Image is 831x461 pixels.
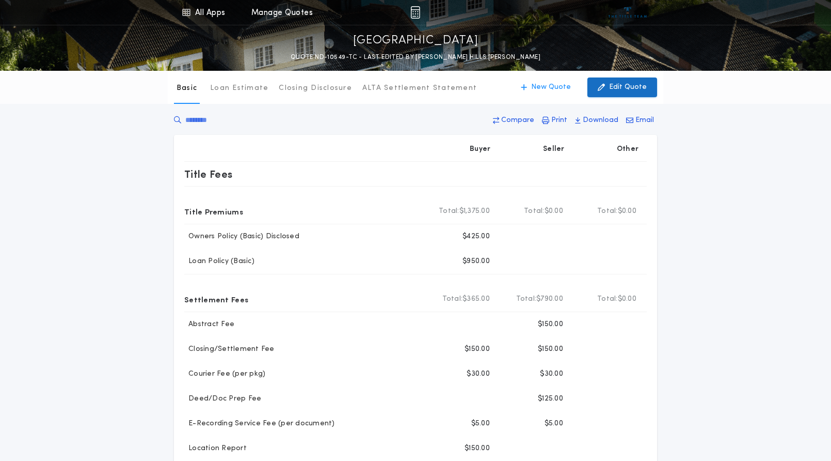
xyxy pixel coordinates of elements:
span: $0.00 [545,206,563,217]
b: Total: [524,206,545,217]
p: Basic [177,83,197,94]
button: Download [572,111,621,130]
p: Loan Estimate [210,83,268,94]
p: [GEOGRAPHIC_DATA] [353,33,478,49]
p: E-Recording Service Fee (per document) [184,419,335,429]
button: Print [539,111,570,130]
p: Edit Quote [609,82,647,93]
span: $1,375.00 [459,206,490,217]
b: Total: [516,294,537,304]
p: $30.00 [540,369,563,379]
p: $125.00 [538,394,563,404]
p: Closing/Settlement Fee [184,344,275,355]
p: Title Premiums [184,203,243,220]
p: $150.00 [465,443,490,454]
button: Compare [490,111,537,130]
b: Total: [597,294,618,304]
p: Other [617,144,638,155]
p: ALTA Settlement Statement [362,83,477,94]
p: $30.00 [467,369,490,379]
p: $150.00 [538,344,563,355]
button: Edit Quote [587,78,657,97]
p: Download [583,115,618,126]
button: New Quote [510,78,581,97]
p: Buyer [470,144,490,155]
p: $950.00 [462,256,490,267]
span: $365.00 [462,294,490,304]
p: Compare [501,115,534,126]
button: Email [623,111,657,130]
span: $0.00 [618,294,636,304]
img: vs-icon [609,7,647,18]
p: $150.00 [538,319,563,330]
p: Loan Policy (Basic) [184,256,254,267]
p: Deed/Doc Prep Fee [184,394,261,404]
p: Seller [543,144,565,155]
p: New Quote [531,82,571,93]
b: Total: [439,206,459,217]
p: Settlement Fees [184,291,248,308]
img: img [410,6,420,19]
p: Abstract Fee [184,319,234,330]
b: Total: [597,206,618,217]
p: Closing Disclosure [279,83,352,94]
span: $790.00 [536,294,563,304]
p: $150.00 [465,344,490,355]
b: Total: [442,294,463,304]
p: Email [635,115,654,126]
p: $5.00 [545,419,563,429]
p: Courier Fee (per pkg) [184,369,265,379]
p: Owners Policy (Basic) Disclosed [184,232,299,242]
p: Print [551,115,567,126]
p: QUOTE ND-10549-TC - LAST EDITED BY [PERSON_NAME] HILLS [PERSON_NAME] [291,52,541,63]
p: Location Report [184,443,247,454]
span: $0.00 [618,206,636,217]
p: $5.00 [471,419,490,429]
p: Title Fees [184,166,233,182]
p: $425.00 [462,232,490,242]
